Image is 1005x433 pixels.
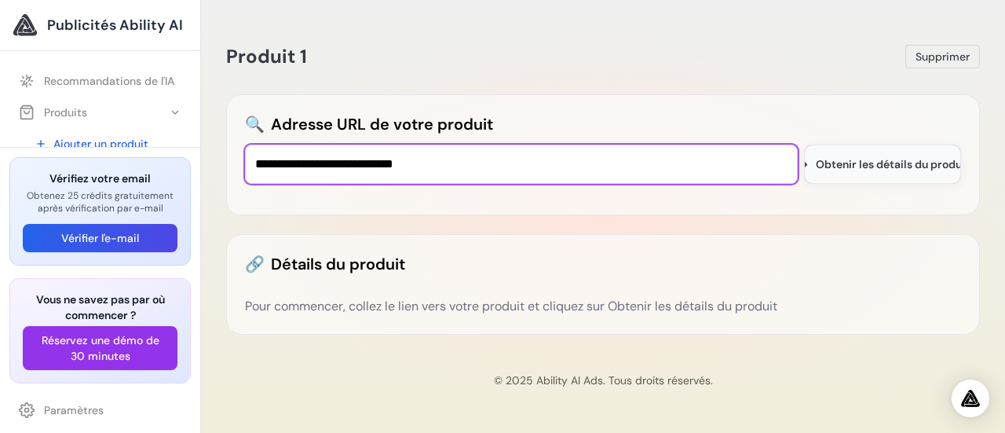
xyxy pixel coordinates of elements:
[816,157,970,171] font: Obtenir les détails du produit
[42,333,159,363] font: Réservez une démo de 30 minutes
[915,50,970,64] font: Supprimer
[245,298,777,314] font: Pour commencer, collez le lien vers votre produit et cliquez sur Obtenir les détails du produit
[804,145,961,184] button: Obtenir les détails du produit
[9,98,191,127] button: Produits
[245,254,265,274] font: 🔗
[44,105,87,119] font: Produits
[905,45,980,68] button: Supprimer
[494,373,713,387] font: © 2025 Ability AI Ads. Tous droits réservés.
[271,254,405,274] font: Détails du produit
[23,326,177,370] button: Réservez une démo de 30 minutes
[49,171,151,185] font: Vérifiez votre email
[53,137,148,151] font: Ajouter un produit
[36,292,165,322] font: Vous ne savez pas par où commencer ?
[25,130,191,158] a: Ajouter un produit
[952,380,989,417] div: Ouvrir Intercom Messenger
[226,44,307,68] font: Produit 1
[44,74,174,88] font: Recommandations de l'IA
[47,16,183,35] font: Publicités Ability AI
[23,224,177,252] button: Vérifier l'e-mail
[61,231,139,245] font: Vérifier l'e-mail
[9,67,191,95] a: Recommandations de l'IA
[271,114,493,134] font: Adresse URL de votre produit
[13,13,188,38] a: Publicités Ability AI
[9,396,191,424] a: Paramètres
[245,114,265,134] font: 🔍
[44,403,104,417] font: Paramètres
[27,189,174,215] font: Obtenez 25 crédits gratuitement après vérification par e-mail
